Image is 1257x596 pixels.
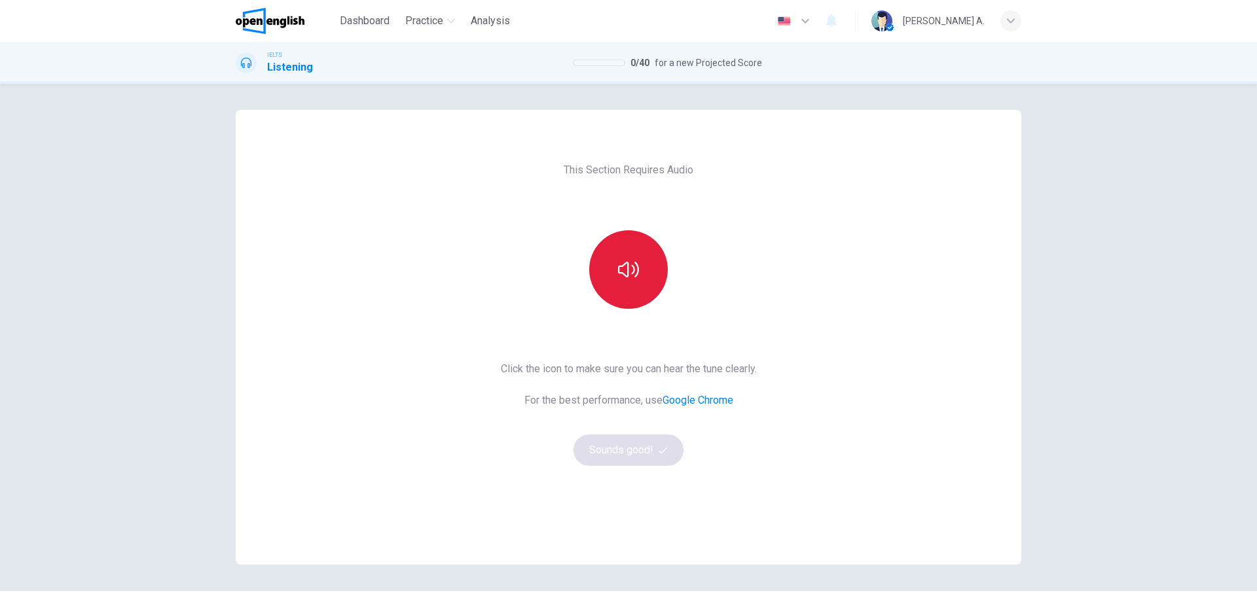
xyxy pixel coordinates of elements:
div: [PERSON_NAME] A. [903,13,985,29]
img: OpenEnglish logo [236,8,304,34]
span: Analysis [471,13,510,29]
a: Google Chrome [663,394,733,406]
img: Profile picture [871,10,892,31]
span: Practice [405,13,443,29]
span: 0 / 40 [630,55,649,71]
button: Dashboard [335,9,395,33]
img: en [776,16,792,26]
span: This Section Requires Audio [564,162,693,178]
button: Analysis [465,9,515,33]
span: for a new Projected Score [655,55,762,71]
button: Practice [400,9,460,33]
span: Click the icon to make sure you can hear the tune clearly. [501,361,757,377]
h1: Listening [267,60,313,75]
span: IELTS [267,50,282,60]
span: For the best performance, use [501,393,757,408]
span: Dashboard [340,13,390,29]
a: OpenEnglish logo [236,8,335,34]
